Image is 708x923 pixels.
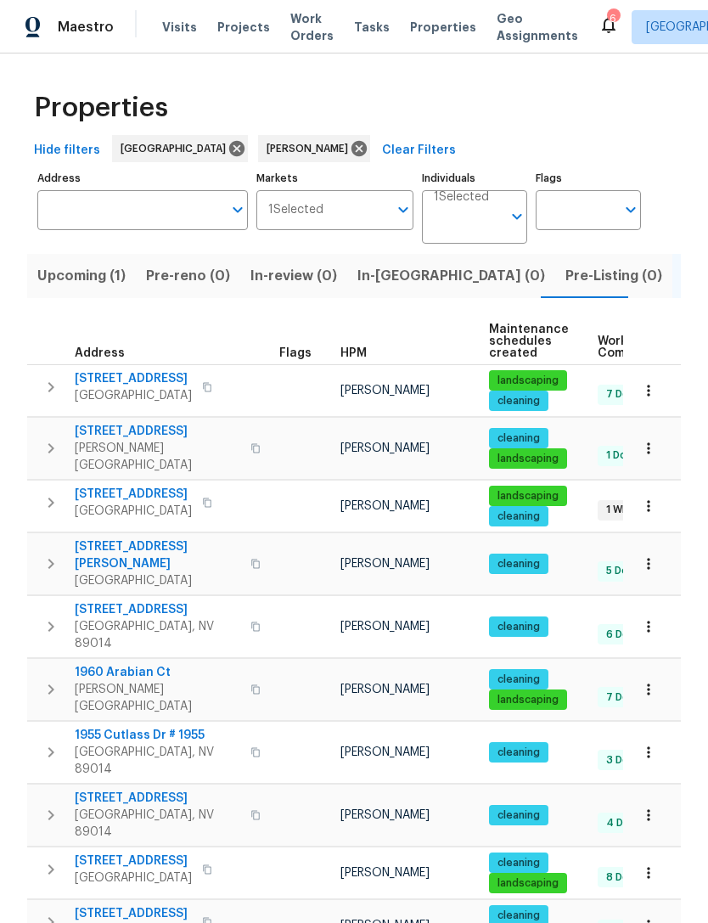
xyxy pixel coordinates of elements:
button: Open [226,198,250,222]
span: 1 Selected [434,190,489,205]
span: cleaning [491,509,547,524]
span: [GEOGRAPHIC_DATA], NV 89014 [75,744,240,778]
span: [GEOGRAPHIC_DATA] [75,572,240,589]
span: [PERSON_NAME] [267,140,355,157]
span: 1960 Arabian Ct [75,664,240,681]
label: Individuals [422,173,527,183]
span: cleaning [491,557,547,571]
span: cleaning [491,394,547,408]
span: cleaning [491,746,547,760]
span: cleaning [491,673,547,687]
span: 6 Done [599,628,649,642]
span: landscaping [491,452,565,466]
span: HPM [340,347,367,359]
label: Address [37,173,248,183]
span: In-review (0) [250,264,337,288]
span: [GEOGRAPHIC_DATA] [75,870,192,886]
span: [STREET_ADDRESS][PERSON_NAME] [75,538,240,572]
span: 8 Done [599,870,649,885]
span: landscaping [491,693,565,707]
span: [PERSON_NAME] [340,385,430,397]
div: [PERSON_NAME] [258,135,370,162]
label: Flags [536,173,641,183]
span: Properties [410,19,476,36]
span: [PERSON_NAME] [340,558,430,570]
span: Work Orders [290,10,334,44]
span: 1 Done [599,448,646,463]
span: Clear Filters [382,140,456,161]
span: [PERSON_NAME] [340,684,430,695]
span: 4 Done [599,816,649,830]
span: [PERSON_NAME] [340,442,430,454]
span: [STREET_ADDRESS] [75,423,240,440]
button: Clear Filters [375,135,463,166]
button: Open [619,198,643,222]
div: [GEOGRAPHIC_DATA] [112,135,248,162]
span: Maestro [58,19,114,36]
span: [PERSON_NAME] [340,867,430,879]
span: Flags [279,347,312,359]
span: Upcoming (1) [37,264,126,288]
span: [GEOGRAPHIC_DATA], NV 89014 [75,807,240,841]
span: [STREET_ADDRESS] [75,790,240,807]
span: landscaping [491,489,565,504]
span: [PERSON_NAME] [340,500,430,512]
span: 3 Done [599,753,649,768]
span: Visits [162,19,197,36]
span: Pre-reno (0) [146,264,230,288]
span: Geo Assignments [497,10,578,44]
span: In-[GEOGRAPHIC_DATA] (0) [357,264,545,288]
span: [PERSON_NAME] [340,809,430,821]
span: 7 Done [599,690,649,705]
button: Hide filters [27,135,107,166]
label: Markets [256,173,414,183]
button: Open [391,198,415,222]
span: 1 WIP [599,503,638,517]
span: [PERSON_NAME][GEOGRAPHIC_DATA] [75,681,240,715]
span: [GEOGRAPHIC_DATA] [75,387,192,404]
span: Work Order Completion [598,335,705,359]
span: Address [75,347,125,359]
span: cleaning [491,808,547,823]
span: Maintenance schedules created [489,324,569,359]
span: 5 Done [599,564,648,578]
span: Tasks [354,21,390,33]
span: Properties [34,99,168,116]
span: [PERSON_NAME] [340,746,430,758]
span: landscaping [491,374,565,388]
span: [GEOGRAPHIC_DATA] [121,140,233,157]
span: Projects [217,19,270,36]
span: [GEOGRAPHIC_DATA] [75,503,192,520]
span: cleaning [491,431,547,446]
span: Pre-Listing (0) [565,264,662,288]
span: cleaning [491,856,547,870]
span: [STREET_ADDRESS] [75,853,192,870]
span: [GEOGRAPHIC_DATA], NV 89014 [75,618,240,652]
span: cleaning [491,620,547,634]
span: 1 Selected [268,203,323,217]
span: [PERSON_NAME][GEOGRAPHIC_DATA] [75,440,240,474]
button: Open [505,205,529,228]
span: [STREET_ADDRESS] [75,370,192,387]
span: Hide filters [34,140,100,161]
span: [PERSON_NAME] [340,621,430,633]
span: 1955 Cutlass Dr # 1955 [75,727,240,744]
span: cleaning [491,909,547,923]
div: 6 [607,10,619,27]
span: 7 Done [599,387,649,402]
span: [STREET_ADDRESS] [75,486,192,503]
span: landscaping [491,876,565,891]
span: [STREET_ADDRESS] [75,601,240,618]
span: [STREET_ADDRESS] [75,905,192,922]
